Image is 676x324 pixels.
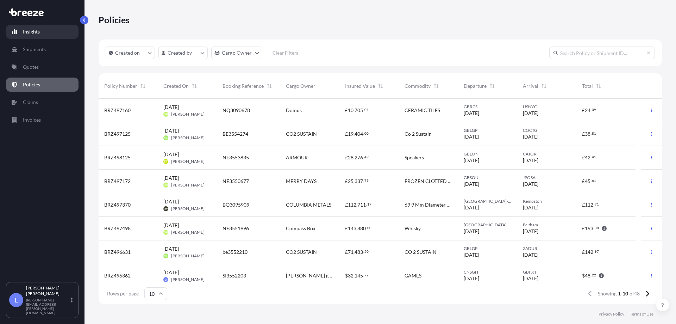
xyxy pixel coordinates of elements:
[585,273,590,278] span: 48
[6,113,79,127] a: Invoices
[107,290,139,297] span: Rows per page
[591,132,591,135] span: .
[582,108,585,113] span: £
[164,252,168,259] span: VC
[286,201,331,208] span: COLUMBIA METALS
[171,182,205,188] span: [PERSON_NAME]
[163,175,179,182] span: [DATE]
[348,179,353,184] span: 25
[356,202,357,207] span: ,
[355,273,363,278] span: 145
[523,82,538,90] span: Arrival
[163,82,189,90] span: Created On
[171,206,205,212] span: [PERSON_NAME]
[464,128,512,133] span: GBLGP
[223,201,249,208] span: BQ3095909
[348,108,353,113] span: 10
[464,157,479,164] span: [DATE]
[223,154,249,161] span: NE3553835
[23,46,46,53] p: Shipments
[23,116,41,123] p: Invoices
[432,82,440,90] button: Sort
[585,132,590,136] span: 38
[523,175,571,181] span: JPOSA
[223,225,249,232] span: NE3551996
[353,273,355,278] span: ,
[223,249,248,256] span: be3552210
[582,273,585,278] span: $
[592,132,596,135] span: 81
[376,82,385,90] button: Sort
[488,82,496,90] button: Sort
[523,251,538,258] span: [DATE]
[366,203,367,206] span: .
[523,128,571,133] span: COCTG
[164,134,168,141] span: VC
[23,81,40,88] p: Policies
[405,107,440,114] span: CERAMIC TILES
[348,202,356,207] span: 112
[599,311,624,317] a: Privacy Policy
[464,222,512,228] span: [GEOGRAPHIC_DATA]
[345,132,348,136] span: £
[355,179,363,184] span: 337
[163,205,168,212] span: MM
[595,203,599,206] span: 71
[223,130,248,137] span: BE3554274
[190,82,199,90] button: Sort
[464,204,479,211] span: [DATE]
[6,60,79,74] a: Quotes
[405,178,452,185] span: FROZEN CLOTTED CREAM
[523,181,538,188] span: [DATE]
[104,201,131,208] span: BRZ497370
[523,246,571,251] span: ZADUR
[585,179,590,184] span: 45
[286,178,317,185] span: MERRY DAYS
[366,227,367,229] span: .
[223,272,246,279] span: SI3552203
[163,222,179,229] span: [DATE]
[630,311,653,317] a: Terms of Use
[211,47,262,59] button: cargoOwner Filter options
[585,108,590,113] span: 24
[598,290,616,297] span: Showing
[104,225,131,232] span: BRZ497498
[523,151,571,157] span: CATOR
[405,82,431,90] span: Commodity
[171,230,205,235] span: [PERSON_NAME]
[104,82,137,90] span: Policy Number
[405,130,432,137] span: Co 2 Sustain
[585,250,593,255] span: 142
[364,179,369,182] span: 79
[353,155,355,160] span: ,
[104,272,131,279] span: BRZ496362
[139,82,147,90] button: Sort
[158,47,208,59] button: createdBy Filter options
[523,269,571,275] span: GBFXT
[523,228,538,235] span: [DATE]
[345,226,348,231] span: £
[464,82,487,90] span: Departure
[523,198,571,204] span: Kempston
[405,201,452,208] span: 69 9 Mm Diameter Aluminium Bronze Bars
[464,275,479,282] span: [DATE]
[464,175,512,181] span: GBSOU
[348,250,353,255] span: 71
[618,290,628,297] span: 1-10
[594,203,594,206] span: .
[23,28,40,35] p: Insights
[585,226,593,231] span: 193
[286,154,308,161] span: ARMOUR
[163,127,179,134] span: [DATE]
[464,110,479,117] span: [DATE]
[355,132,363,136] span: 404
[356,226,357,231] span: ,
[171,159,205,164] span: [PERSON_NAME]
[265,82,274,90] button: Sort
[357,202,366,207] span: 711
[23,99,38,106] p: Claims
[345,155,348,160] span: £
